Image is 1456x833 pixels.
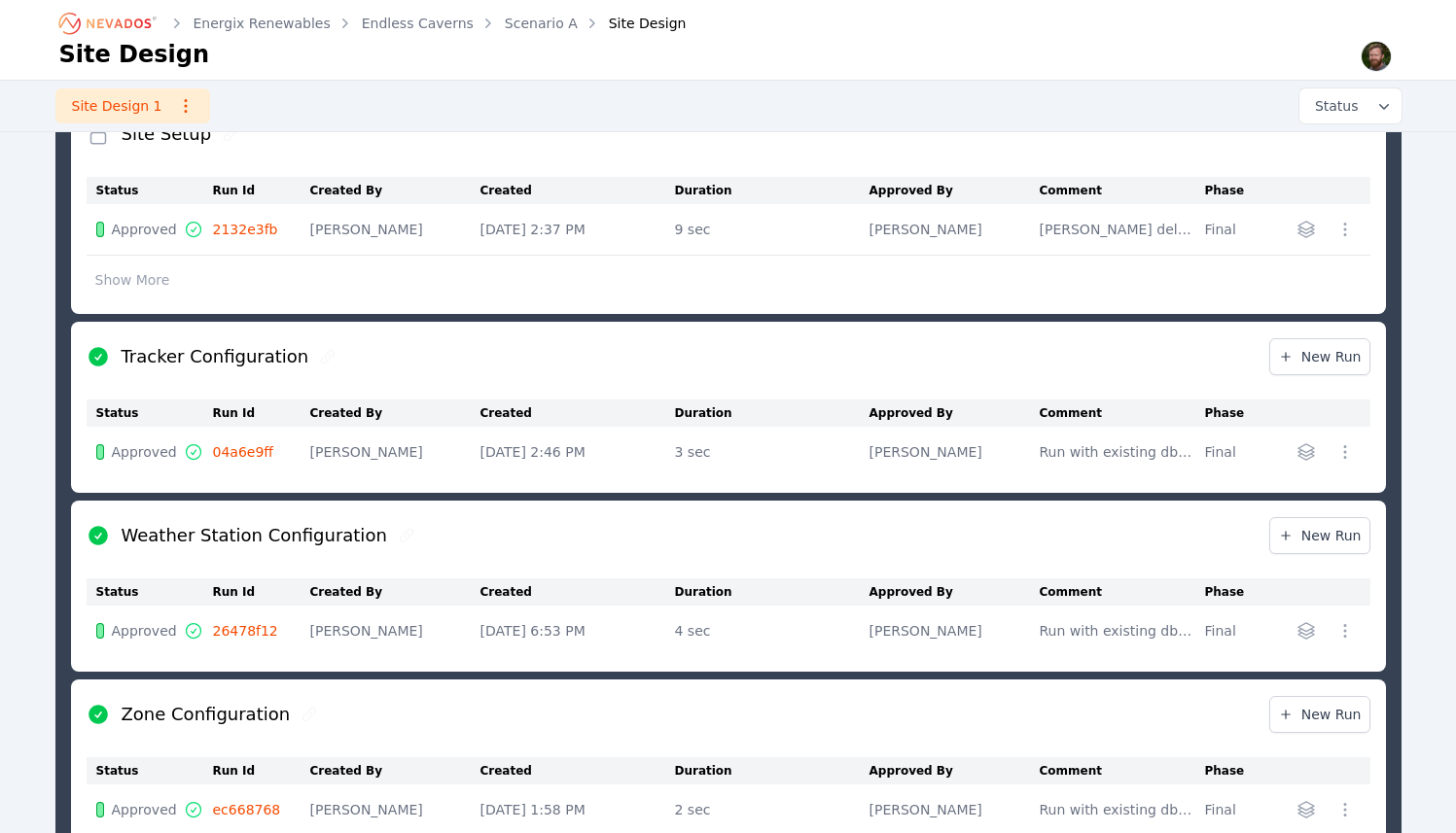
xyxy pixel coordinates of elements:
td: [PERSON_NAME] [870,606,1040,656]
span: Approved [112,800,177,819]
nav: Breadcrumb [59,8,687,39]
a: New Run [1269,338,1370,375]
th: Run Id [213,177,310,204]
a: New Run [1269,517,1370,554]
th: Status [87,399,213,427]
th: Created By [310,399,480,427]
div: Final [1205,800,1252,819]
div: Run with existing db values; [PERSON_NAME] entered Zigbee Channels into db [1040,800,1195,819]
a: Site Design 1 [55,88,210,123]
th: Comment [1040,757,1205,784]
span: New Run [1278,347,1362,366]
th: Duration [675,578,870,606]
div: 4 sec [675,621,860,641]
th: Created By [310,757,480,784]
th: Comment [1040,177,1205,204]
td: [PERSON_NAME] [310,427,480,477]
span: Approved [112,442,177,462]
th: Run Id [213,578,310,606]
th: Run Id [213,757,310,784]
span: Approved [112,621,177,641]
th: Created By [310,177,480,204]
th: Phase [1205,177,1261,204]
h2: Tracker Configuration [122,343,309,370]
td: [PERSON_NAME] [870,427,1040,477]
th: Comment [1040,578,1205,606]
span: Approved [112,220,177,239]
th: Duration [675,399,870,427]
span: New Run [1278,705,1362,724]
th: Comment [1040,399,1205,427]
span: Status [1307,96,1359,116]
a: 2132e3fb [213,222,278,237]
th: Created By [310,578,480,606]
th: Phase [1205,578,1261,606]
th: Approved By [870,177,1040,204]
span: New Run [1278,526,1362,545]
th: Status [87,177,213,204]
td: [PERSON_NAME] [870,204,1040,256]
th: Created [480,177,675,204]
div: Site Design [582,14,687,33]
div: 2 sec [675,800,860,819]
div: Run with existing db values [1040,621,1195,641]
a: 04a6e9ff [213,444,273,460]
th: Created [480,399,675,427]
th: Duration [675,757,870,784]
th: Approved By [870,578,1040,606]
a: ec668768 [213,802,281,817]
div: 3 sec [675,442,860,462]
th: Phase [1205,399,1261,427]
td: [DATE] 2:46 PM [480,427,675,477]
div: Final [1205,442,1252,462]
div: 9 sec [675,220,860,239]
td: [PERSON_NAME] [310,606,480,656]
td: [PERSON_NAME] [310,204,480,256]
div: [PERSON_NAME] deleted db data; re-run to have correct tracker IDs because this site has SREs [1040,220,1195,239]
th: Status [87,757,213,784]
h2: Zone Configuration [122,701,291,728]
th: Status [87,578,213,606]
td: [DATE] 6:53 PM [480,606,675,656]
th: Run Id [213,399,310,427]
th: Approved By [870,757,1040,784]
a: 26478f12 [213,623,278,639]
button: Show More [87,261,179,298]
th: Created [480,757,675,784]
a: Scenario A [505,14,578,33]
button: Status [1299,88,1402,123]
th: Approved By [870,399,1040,427]
h1: Site Design [59,39,210,70]
th: Phase [1205,757,1261,784]
td: [DATE] 2:37 PM [480,204,675,256]
h2: Site Setup [122,121,212,148]
div: Run with existing db values [1040,442,1195,462]
h2: Weather Station Configuration [122,522,387,549]
a: Endless Caverns [362,14,474,33]
a: New Run [1269,696,1370,733]
img: Sam Prest [1361,41,1392,72]
th: Created [480,578,675,606]
a: Energix Renewables [194,14,331,33]
div: Final [1205,220,1252,239]
th: Duration [675,177,870,204]
div: Final [1205,621,1252,641]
